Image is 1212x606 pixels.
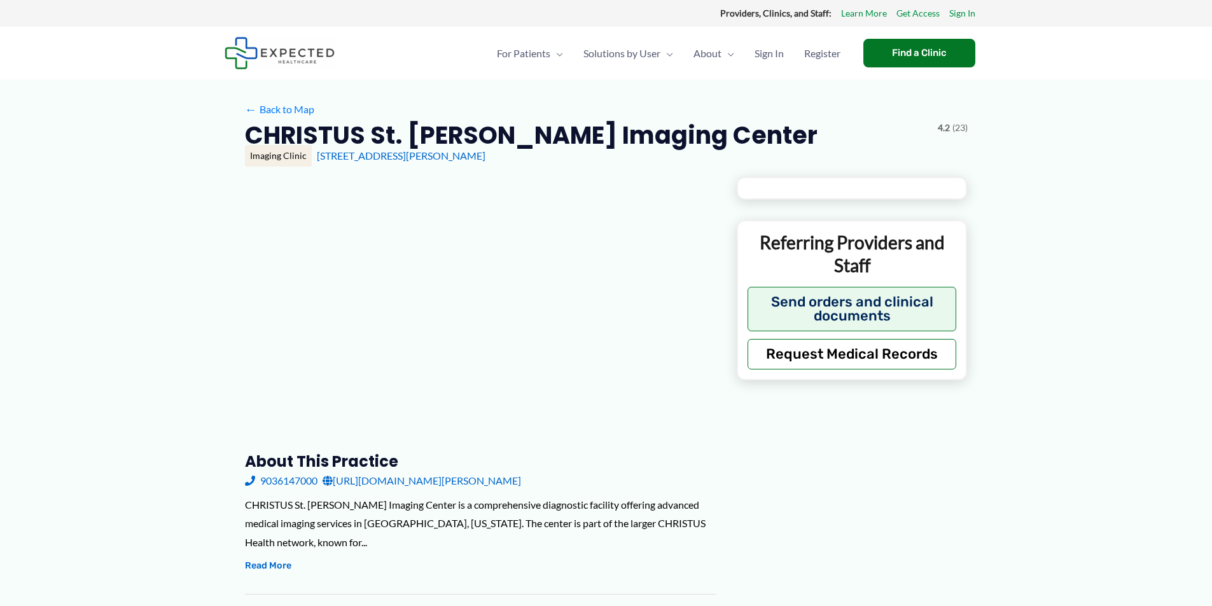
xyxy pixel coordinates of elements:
[720,8,832,18] strong: Providers, Clinics, and Staff:
[583,31,660,76] span: Solutions by User
[487,31,573,76] a: For PatientsMenu Toggle
[748,339,957,369] button: Request Medical Records
[245,471,317,490] a: 9036147000
[660,31,673,76] span: Menu Toggle
[225,37,335,69] img: Expected Healthcare Logo - side, dark font, small
[683,31,744,76] a: AboutMenu Toggle
[794,31,851,76] a: Register
[323,471,521,490] a: [URL][DOMAIN_NAME][PERSON_NAME]
[949,5,975,22] a: Sign In
[952,120,968,136] span: (23)
[245,451,716,471] h3: About this practice
[804,31,840,76] span: Register
[245,145,312,167] div: Imaging Clinic
[245,103,257,115] span: ←
[721,31,734,76] span: Menu Toggle
[896,5,940,22] a: Get Access
[938,120,950,136] span: 4.2
[245,495,716,552] div: CHRISTUS St. [PERSON_NAME] Imaging Center is a comprehensive diagnostic facility offering advance...
[317,149,485,162] a: [STREET_ADDRESS][PERSON_NAME]
[487,31,851,76] nav: Primary Site Navigation
[573,31,683,76] a: Solutions by UserMenu Toggle
[550,31,563,76] span: Menu Toggle
[744,31,794,76] a: Sign In
[245,120,818,151] h2: CHRISTUS St. [PERSON_NAME] Imaging Center
[755,31,784,76] span: Sign In
[863,39,975,67] a: Find a Clinic
[245,100,314,119] a: ←Back to Map
[841,5,887,22] a: Learn More
[748,287,957,331] button: Send orders and clinical documents
[497,31,550,76] span: For Patients
[693,31,721,76] span: About
[245,558,291,574] button: Read More
[748,231,957,277] p: Referring Providers and Staff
